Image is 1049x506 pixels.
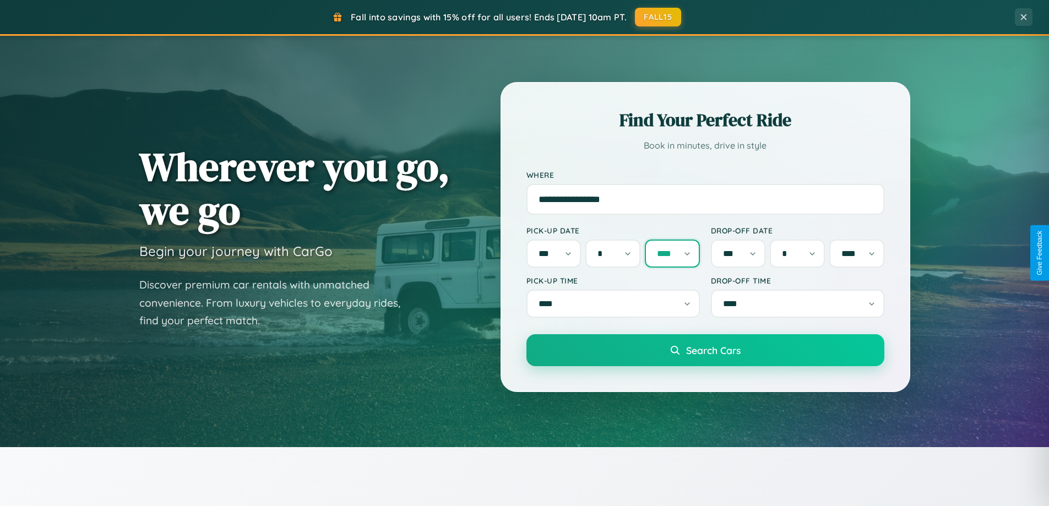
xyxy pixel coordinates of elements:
h1: Wherever you go, we go [139,145,450,232]
label: Drop-off Time [711,276,884,285]
span: Fall into savings with 15% off for all users! Ends [DATE] 10am PT. [351,12,627,23]
span: Search Cars [686,344,741,356]
button: Search Cars [526,334,884,366]
p: Discover premium car rentals with unmatched convenience. From luxury vehicles to everyday rides, ... [139,276,415,330]
label: Drop-off Date [711,226,884,235]
label: Pick-up Time [526,276,700,285]
div: Give Feedback [1036,231,1043,275]
label: Pick-up Date [526,226,700,235]
p: Book in minutes, drive in style [526,138,884,154]
label: Where [526,170,884,179]
h2: Find Your Perfect Ride [526,108,884,132]
h3: Begin your journey with CarGo [139,243,333,259]
button: FALL15 [635,8,681,26]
